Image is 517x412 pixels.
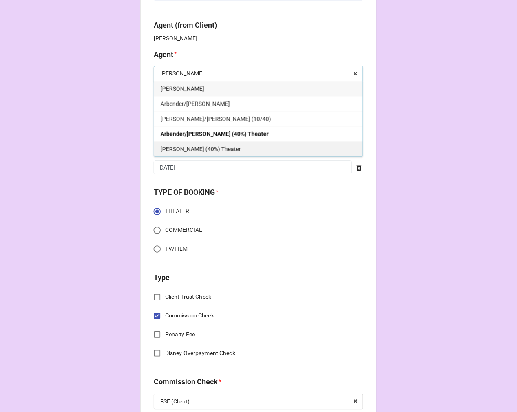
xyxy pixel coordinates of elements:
[154,377,218,388] label: Commission Check
[154,161,352,174] input: Date
[165,349,235,358] span: Disney Overpayment Check
[161,116,271,122] span: [PERSON_NAME]/[PERSON_NAME] (10/40)
[154,49,173,60] label: Agent
[160,399,190,405] div: FSE (Client)
[161,101,230,107] span: Arbender/[PERSON_NAME]
[154,272,170,284] label: Type
[154,187,215,198] label: TYPE OF BOOKING
[165,226,202,235] span: COMMERCIAL
[161,86,204,92] span: [PERSON_NAME]
[154,34,363,42] p: [PERSON_NAME]
[165,207,190,216] span: THEATER
[154,21,217,29] b: Agent (from Client)
[161,131,269,137] span: Arbender/[PERSON_NAME] (40%) Theater
[165,293,211,302] span: Client Trust Check
[165,330,195,339] span: Penalty Fee
[161,146,241,152] span: [PERSON_NAME] (40%) Theater
[165,245,188,253] span: TV/FILM
[165,312,214,320] span: Commission Check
